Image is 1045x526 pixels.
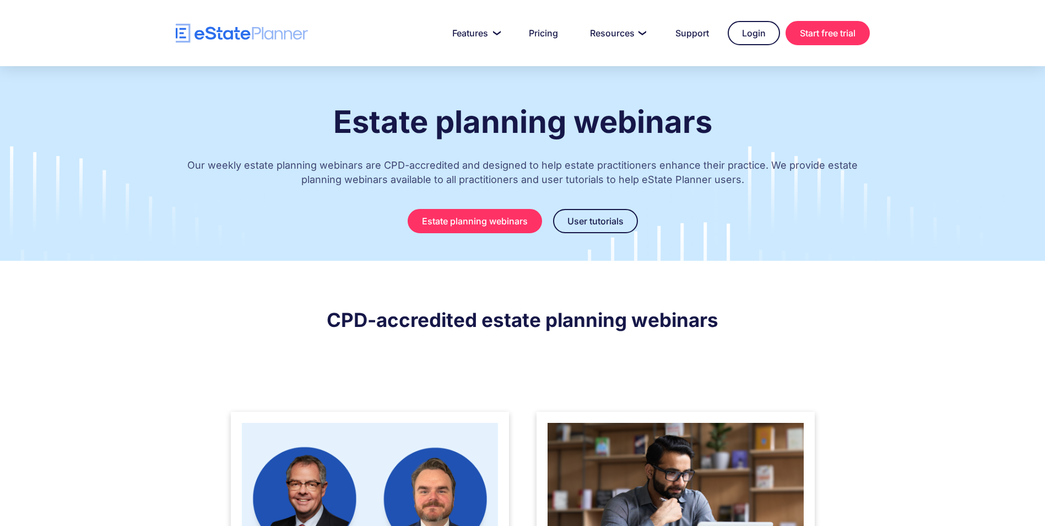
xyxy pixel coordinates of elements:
a: Start free trial [786,21,870,45]
a: Support [662,22,722,44]
a: Features [439,22,510,44]
p: Our weekly estate planning webinars are CPD-accredited and designed to help estate practitioners ... [176,147,870,203]
a: Login [728,21,780,45]
strong: Estate planning webinars [333,103,712,141]
a: Estate planning webinars [408,209,542,233]
a: Pricing [516,22,571,44]
a: Resources [577,22,657,44]
a: User tutorials [553,209,638,233]
a: home [176,24,308,43]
